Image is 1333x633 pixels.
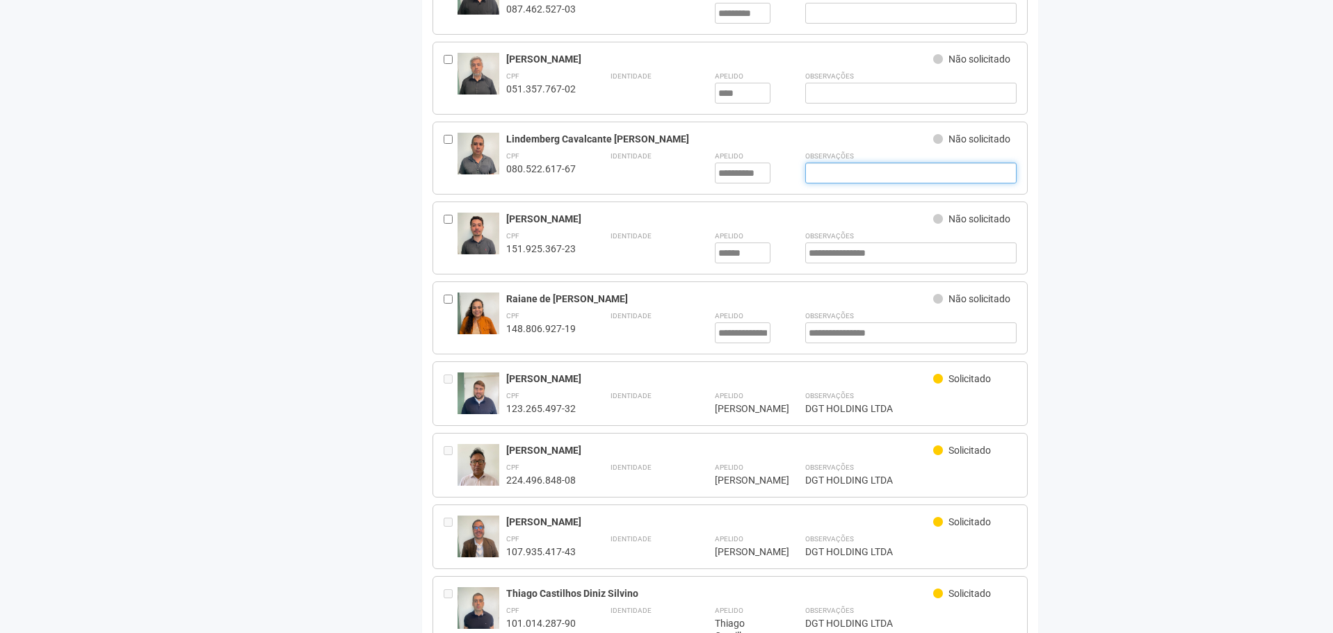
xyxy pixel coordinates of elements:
[506,607,519,614] strong: CPF
[948,373,991,384] span: Solicitado
[805,617,1017,630] div: DGT HOLDING LTDA
[458,213,499,268] img: user.jpg
[715,72,743,80] strong: Apelido
[458,293,499,348] img: user.jpg
[506,322,576,335] div: 148.806.927-19
[805,152,854,160] strong: Observações
[611,535,652,543] strong: Identidade
[506,232,519,240] strong: CPF
[458,53,499,108] img: user.jpg
[805,474,1017,486] div: DGT HOLDING LTDA
[611,72,652,80] strong: Identidade
[506,53,934,65] div: [PERSON_NAME]
[805,312,854,320] strong: Observações
[444,444,458,486] div: Entre em contato com a Aministração para solicitar o cancelamento ou 2a via
[805,535,854,543] strong: Observações
[506,516,934,528] div: [PERSON_NAME]
[948,133,1010,145] span: Não solicitado
[506,444,934,457] div: [PERSON_NAME]
[805,232,854,240] strong: Observações
[948,293,1010,304] span: Não solicitado
[715,402,770,415] div: [PERSON_NAME]
[458,444,499,500] img: user.jpg
[948,588,991,599] span: Solicitado
[611,152,652,160] strong: Identidade
[506,463,519,471] strong: CPF
[506,163,576,175] div: 080.522.617-67
[948,213,1010,224] span: Não solicitado
[805,402,1017,415] div: DGT HOLDING LTDA
[805,607,854,614] strong: Observações
[506,133,934,145] div: Lindemberg Cavalcante [PERSON_NAME]
[611,312,652,320] strong: Identidade
[506,213,934,225] div: [PERSON_NAME]
[715,474,770,486] div: [PERSON_NAME]
[506,312,519,320] strong: CPF
[611,463,652,471] strong: Identidade
[506,545,576,558] div: 107.935.417-43
[805,463,854,471] strong: Observações
[611,232,652,240] strong: Identidade
[506,535,519,543] strong: CPF
[444,372,458,415] div: Entre em contato com a Aministração para solicitar o cancelamento ou 2a via
[948,516,991,527] span: Solicitado
[715,152,743,160] strong: Apelido
[715,463,743,471] strong: Apelido
[506,152,519,160] strong: CPF
[506,402,576,415] div: 123.265.497-32
[458,133,499,188] img: user.jpg
[506,372,934,385] div: [PERSON_NAME]
[458,372,499,428] img: user.jpg
[805,72,854,80] strong: Observações
[715,312,743,320] strong: Apelido
[506,474,576,486] div: 224.496.848-08
[506,72,519,80] strong: CPF
[506,83,576,95] div: 051.357.767-02
[715,607,743,614] strong: Apelido
[805,545,1017,558] div: DGT HOLDING LTDA
[506,3,576,15] div: 087.462.527-03
[458,516,499,571] img: user.jpg
[948,54,1010,65] span: Não solicitado
[715,535,743,543] strong: Apelido
[611,607,652,614] strong: Identidade
[948,445,991,456] span: Solicitado
[715,232,743,240] strong: Apelido
[805,392,854,400] strong: Observações
[506,242,576,255] div: 151.925.367-23
[506,392,519,400] strong: CPF
[506,617,576,630] div: 101.014.287-90
[506,293,934,305] div: Raiane de [PERSON_NAME]
[506,587,934,600] div: Thiago Castilhos Diniz Silvino
[715,545,770,558] div: [PERSON_NAME]
[715,392,743,400] strong: Apelido
[444,516,458,558] div: Entre em contato com a Aministração para solicitar o cancelamento ou 2a via
[611,392,652,400] strong: Identidade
